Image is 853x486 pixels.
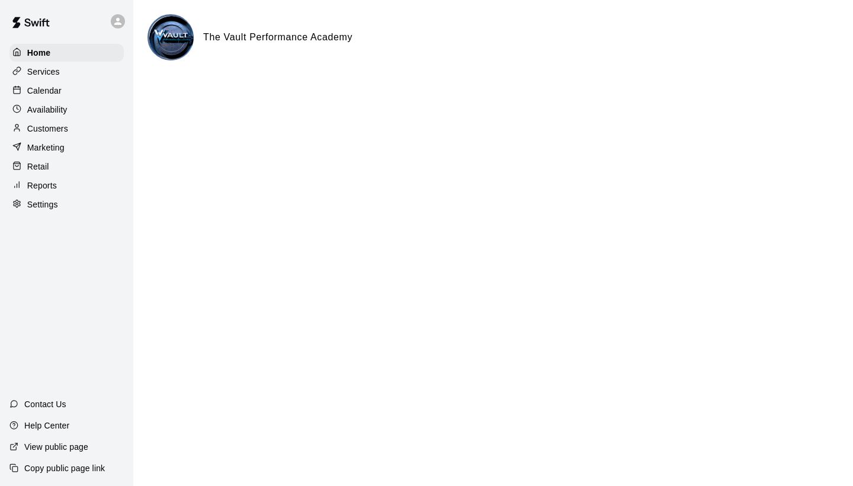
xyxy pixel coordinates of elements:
p: Home [27,47,51,59]
p: Settings [27,199,58,210]
p: Availability [27,104,68,116]
a: Calendar [9,82,124,100]
h6: The Vault Performance Academy [203,30,352,45]
p: Services [27,66,60,78]
p: Retail [27,161,49,172]
p: Copy public page link [24,462,105,474]
p: Calendar [27,85,62,97]
a: Home [9,44,124,62]
a: Retail [9,158,124,175]
p: Customers [27,123,68,135]
img: The Vault Performance Academy logo [149,16,194,60]
a: Marketing [9,139,124,156]
a: Availability [9,101,124,119]
p: Contact Us [24,398,66,410]
p: Help Center [24,420,69,431]
a: Services [9,63,124,81]
a: Reports [9,177,124,194]
a: Customers [9,120,124,138]
a: Settings [9,196,124,213]
p: View public page [24,441,88,453]
p: Marketing [27,142,65,154]
p: Reports [27,180,57,191]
